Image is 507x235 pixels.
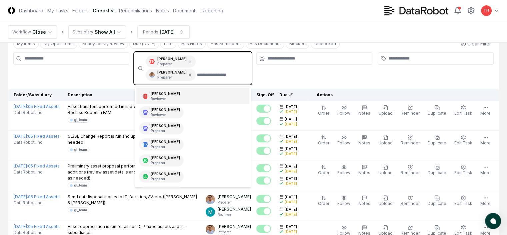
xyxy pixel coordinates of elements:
[401,140,420,145] span: Reminder
[285,109,297,114] div: [DATE]
[74,117,87,122] div: gl_team
[157,56,187,67] div: [PERSON_NAME]
[337,111,350,116] span: Follow
[160,28,175,35] div: [DATE]
[318,111,329,116] span: Order
[285,122,297,127] div: [DATE]
[206,225,215,234] img: ACg8ocJQMOvmSPd3UL49xc9vpCPVmm11eU3MHvqasztQ5vlRzJrDCoM=s96-c
[149,59,155,64] span: TH
[256,177,271,185] button: Mark complete
[479,104,492,118] button: More
[40,39,77,49] button: My Open Items
[399,163,421,177] button: Reminder
[285,229,297,234] div: [DATE]
[93,7,115,14] a: Checklist
[336,194,352,208] button: Follow
[285,181,297,186] div: [DATE]
[143,174,147,179] span: LL
[218,206,251,212] p: [PERSON_NAME]
[151,144,180,149] p: Preparer
[157,75,187,80] p: Preparer
[377,163,394,177] button: Upload
[14,163,28,168] span: [DATE] :
[285,195,297,200] span: [DATE]
[151,107,180,117] div: [PERSON_NAME]
[337,140,350,145] span: Follow
[14,163,60,168] a: [DATE]:05 Fixed Assets
[426,163,448,177] button: Duplicate
[178,39,206,49] button: Has Notes
[202,7,223,14] a: Reporting
[256,105,271,113] button: Mark complete
[317,104,331,118] button: Order
[14,104,60,109] a: [DATE]:05 Fixed Assets
[256,134,271,142] button: Mark complete
[206,207,215,217] img: ACg8ocIk6UVBSJ1Mh_wKybhGNOx8YD4zQOa2rDZHjRd5UfivBFfoWA=s96-c
[218,224,251,230] p: [PERSON_NAME]
[399,104,421,118] button: Reminder
[207,39,244,49] button: Has Reminders
[218,194,251,200] p: [PERSON_NAME]
[428,111,446,116] span: Duplicate
[151,160,180,165] p: Preparer
[399,194,421,208] button: Reminder
[318,140,329,145] span: Order
[285,200,297,205] div: [DATE]
[68,194,201,206] p: Send out disposal inquiry to IT, facilities, AV, etc. ([PERSON_NAME] & [PERSON_NAME])
[279,92,306,98] div: Due
[453,104,474,118] button: Edit Task
[480,5,492,17] button: TH
[378,111,393,116] span: Upload
[401,170,420,175] span: Reminder
[357,194,372,208] button: Notes
[479,163,492,177] button: More
[337,201,350,206] span: Follow
[65,89,203,101] th: Description
[72,7,89,14] a: Folders
[74,147,87,152] div: gl_team
[74,208,87,213] div: gl_team
[317,194,331,208] button: Order
[426,133,448,147] button: Duplicate
[68,104,201,116] p: Asset transfers performed in line with DR FA Policy using the CIP Reclass Report in FAM
[378,170,393,175] span: Upload
[384,6,448,15] img: DataRobot logo
[8,89,65,101] th: Folder/Subsidiary
[256,164,271,172] button: Mark complete
[14,104,28,109] span: [DATE] :
[256,117,271,125] button: Mark complete
[285,212,297,217] div: [DATE]
[14,194,28,199] span: [DATE] :
[357,104,372,118] button: Notes
[454,201,472,206] span: Edit Task
[157,62,187,67] p: Preparer
[479,194,492,208] button: More
[142,110,148,115] span: GW
[285,146,297,151] span: [DATE]
[143,94,148,99] span: TH
[453,133,474,147] button: Edit Task
[336,133,352,147] button: Follow
[218,212,251,217] p: Reviewer
[318,170,329,175] span: Order
[14,224,60,229] a: [DATE]:05 Fixed Assets
[401,111,420,116] span: Reminder
[14,110,43,116] span: DataRobot, Inc.
[256,195,271,203] button: Mark complete
[357,163,372,177] button: Notes
[285,164,297,169] span: [DATE]
[218,230,251,235] p: Preparer
[14,169,43,175] span: DataRobot, Inc.
[151,123,180,133] div: [PERSON_NAME]
[173,7,198,14] a: Documents
[256,147,271,155] button: Mark complete
[206,195,215,204] img: ACg8ocJQMOvmSPd3UL49xc9vpCPVmm11eU3MHvqasztQ5vlRzJrDCoM=s96-c
[285,176,297,181] span: [DATE]
[401,201,420,206] span: Reminder
[143,142,148,147] span: HK
[73,29,93,35] div: Subsidiary
[426,104,448,118] button: Duplicate
[68,133,201,145] p: GL/SL Change Report is run and update entry recorded to GL as needed
[151,177,180,182] p: Preparer
[454,111,472,116] span: Edit Task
